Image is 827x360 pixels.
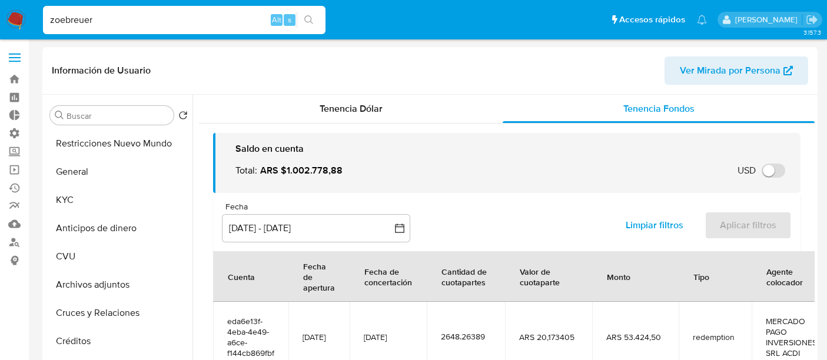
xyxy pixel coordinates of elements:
[45,299,192,327] button: Cruces y Relaciones
[297,12,321,28] button: search-icon
[55,111,64,120] button: Buscar
[45,214,192,242] button: Anticipos de dinero
[665,56,808,85] button: Ver Mirada por Persona
[45,327,192,355] button: Créditos
[697,15,707,25] a: Notificaciones
[67,111,169,121] input: Buscar
[45,186,192,214] button: KYC
[52,65,151,76] h1: Información de Usuario
[45,242,192,271] button: CVU
[272,14,281,25] span: Alt
[619,14,685,26] span: Accesos rápidos
[806,14,818,26] a: Salir
[45,271,192,299] button: Archivos adjuntos
[735,14,802,25] p: zoe.breuer@mercadolibre.com
[178,111,188,124] button: Volver al orden por defecto
[45,158,192,186] button: General
[288,14,291,25] span: s
[45,129,192,158] button: Restricciones Nuevo Mundo
[43,12,326,28] input: Buscar usuario o caso...
[680,56,780,85] span: Ver Mirada por Persona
